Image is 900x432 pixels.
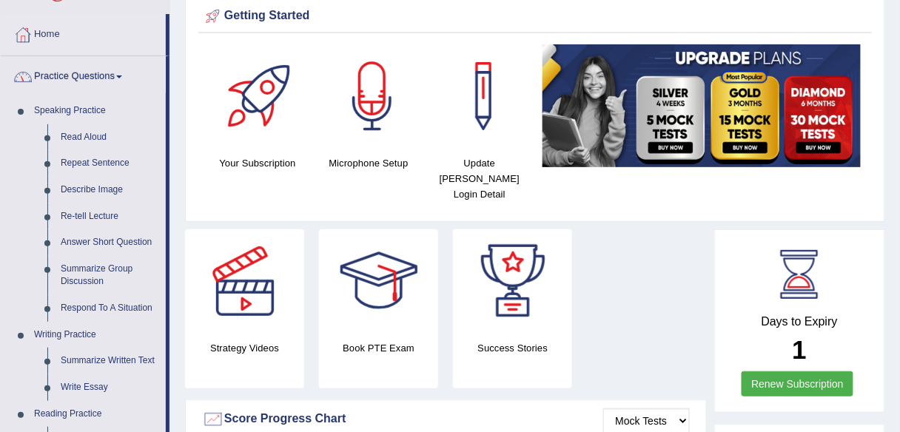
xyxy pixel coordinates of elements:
[54,295,166,322] a: Respond To A Situation
[742,371,853,396] a: Renew Subscription
[54,348,166,374] a: Summarize Written Text
[1,56,166,93] a: Practice Questions
[209,155,306,171] h4: Your Subscription
[185,340,304,356] h4: Strategy Videos
[1,14,166,51] a: Home
[54,150,166,177] a: Repeat Sentence
[731,315,869,328] h4: Days to Expiry
[54,229,166,256] a: Answer Short Question
[319,340,438,356] h4: Book PTE Exam
[27,98,166,124] a: Speaking Practice
[54,124,166,151] a: Read Aloud
[431,155,528,202] h4: Update [PERSON_NAME] Login Detail
[202,408,690,431] div: Score Progress Chart
[54,203,166,230] a: Re-tell Lecture
[54,256,166,295] a: Summarize Group Discussion
[27,322,166,348] a: Writing Practice
[793,335,807,364] b: 1
[54,374,166,401] a: Write Essay
[320,155,417,171] h4: Microphone Setup
[453,340,572,356] h4: Success Stories
[202,5,868,27] div: Getting Started
[54,177,166,203] a: Describe Image
[27,401,166,428] a: Reading Practice
[543,44,861,167] img: small5.jpg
